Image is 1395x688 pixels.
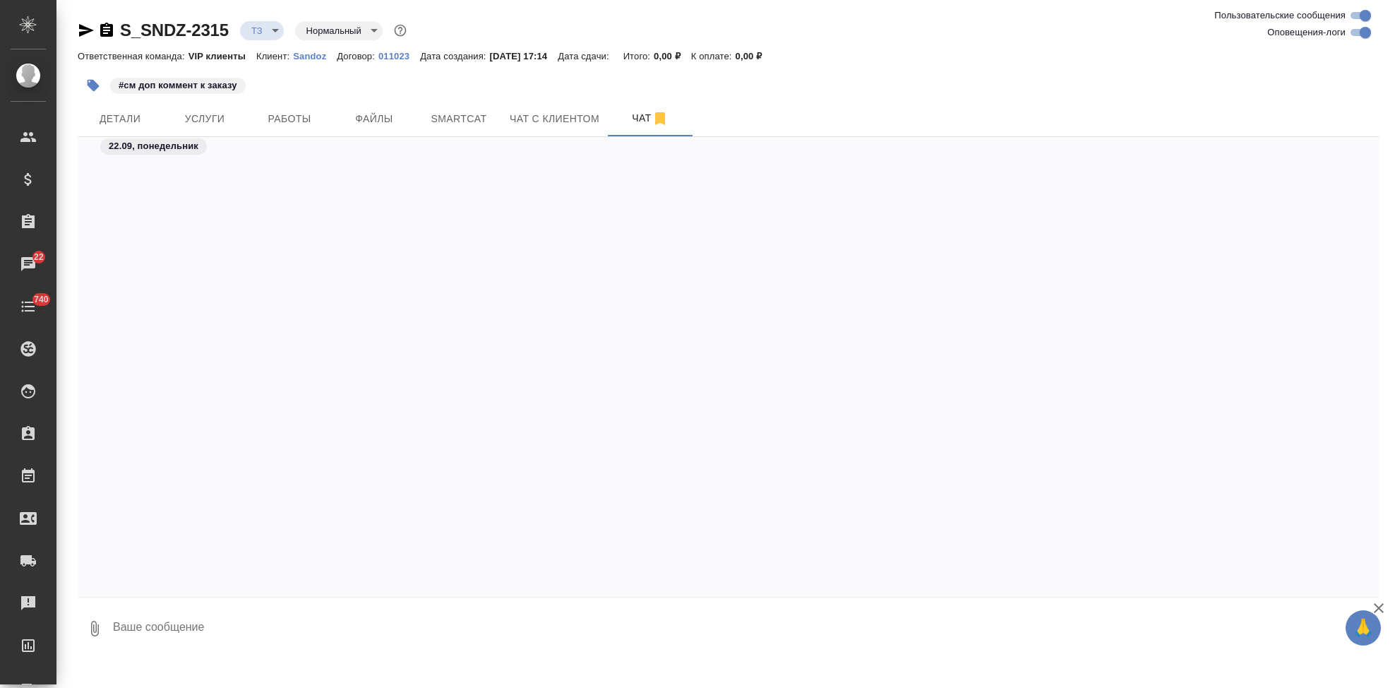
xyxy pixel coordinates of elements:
[302,25,366,37] button: Нормальный
[510,110,599,128] span: Чат с клиентом
[120,20,229,40] a: S_SNDZ-2315
[616,109,684,127] span: Чат
[378,49,420,61] a: 011023
[109,78,247,90] span: см доп коммент к заказу
[4,289,53,324] a: 740
[490,51,558,61] p: [DATE] 17:14
[78,70,109,101] button: Добавить тэг
[420,51,489,61] p: Дата создания:
[78,51,188,61] p: Ответственная команда:
[652,110,669,127] svg: Отписаться
[293,49,337,61] a: Sandoz
[1267,25,1346,40] span: Оповещения-логи
[1351,613,1375,643] span: 🙏
[86,110,154,128] span: Детали
[1214,8,1346,23] span: Пользовательские сообщения
[247,25,267,37] button: ТЗ
[25,292,57,307] span: 740
[171,110,239,128] span: Услуги
[256,110,323,128] span: Работы
[425,110,493,128] span: Smartcat
[256,51,293,61] p: Клиент:
[691,51,736,61] p: К оплате:
[78,22,95,39] button: Скопировать ссылку для ЯМессенджера
[240,21,284,40] div: ТЗ
[337,51,378,61] p: Договор:
[188,51,256,61] p: VIP клиенты
[293,51,337,61] p: Sandoz
[98,22,115,39] button: Скопировать ссылку
[295,21,383,40] div: ТЗ
[378,51,420,61] p: 011023
[109,139,198,153] p: 22.09, понедельник
[558,51,612,61] p: Дата сдачи:
[736,51,773,61] p: 0,00 ₽
[25,250,52,264] span: 22
[1346,610,1381,646] button: 🙏
[654,51,691,61] p: 0,00 ₽
[119,78,237,93] p: #см доп коммент к заказу
[340,110,408,128] span: Файлы
[391,21,409,40] button: Доп статусы указывают на важность/срочность заказа
[623,51,654,61] p: Итого:
[4,247,53,282] a: 22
